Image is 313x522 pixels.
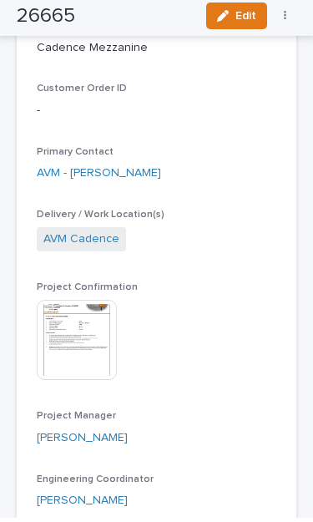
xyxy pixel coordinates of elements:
span: Edit [235,13,256,28]
span: Customer Order ID [37,88,127,98]
span: Primary Contact [37,151,114,161]
h2: 26665 [17,8,75,33]
a: [PERSON_NAME] [37,496,128,514]
span: Engineering Coordinator [37,479,154,489]
a: AVM Cadence [43,235,119,252]
a: AVM - [PERSON_NAME] [37,169,161,186]
p: Cadence Mezzanine [37,43,276,61]
span: Delivery / Work Location(s) [37,214,164,224]
a: [PERSON_NAME] [37,433,128,451]
p: - [37,106,276,124]
button: Edit [206,7,267,33]
span: Project Manager [37,415,116,425]
span: Project Confirmation [37,286,138,296]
